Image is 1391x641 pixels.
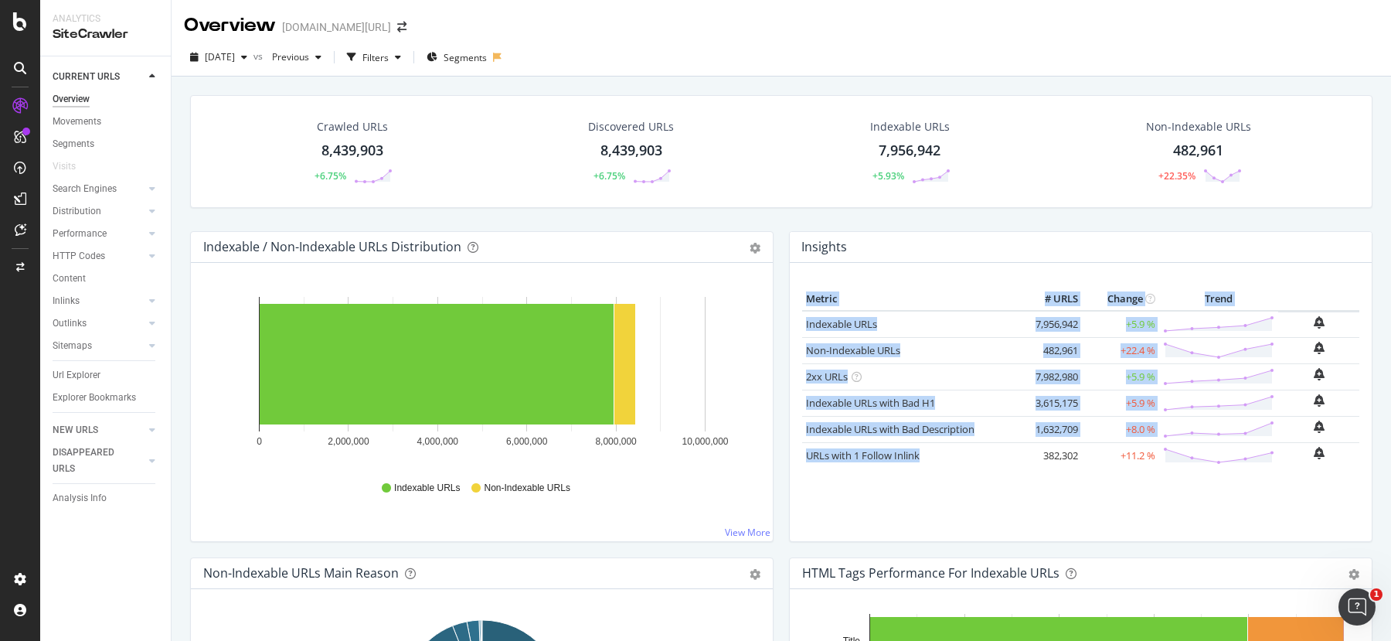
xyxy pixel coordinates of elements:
[806,343,900,357] a: Non-Indexable URLs
[588,119,674,135] div: Discovered URLs
[53,114,160,130] a: Movements
[506,436,548,447] text: 6,000,000
[394,482,460,495] span: Indexable URLs
[203,239,461,254] div: Indexable / Non-Indexable URLs Distribution
[53,136,94,152] div: Segments
[1314,421,1325,433] div: bell-plus
[801,237,847,257] h4: Insights
[282,19,391,35] div: [DOMAIN_NAME][URL]
[872,169,904,182] div: +5.93%
[53,338,145,354] a: Sitemaps
[53,445,131,477] div: DISAPPEARED URLS
[315,169,346,182] div: +6.75%
[53,69,145,85] a: CURRENT URLS
[595,436,637,447] text: 8,000,000
[1082,416,1159,442] td: +8.0 %
[53,293,80,309] div: Inlinks
[53,226,107,242] div: Performance
[53,26,158,43] div: SiteCrawler
[1159,288,1278,311] th: Trend
[53,181,145,197] a: Search Engines
[53,271,160,287] a: Content
[257,436,262,447] text: 0
[420,45,493,70] button: Segments
[1020,416,1082,442] td: 1,632,709
[203,288,761,467] svg: A chart.
[1338,588,1376,626] iframe: Intercom live chat
[1020,363,1082,390] td: 7,982,980
[750,569,760,580] div: gear
[184,12,276,39] div: Overview
[53,367,160,384] a: Url Explorer
[53,315,87,332] div: Outlinks
[806,370,848,384] a: 2xx URLs
[328,436,369,447] text: 2,000,000
[1173,141,1223,161] div: 482,961
[53,159,91,175] a: Visits
[184,45,253,70] button: [DATE]
[53,248,145,264] a: HTTP Codes
[1020,442,1082,469] td: 382,302
[1370,588,1382,601] span: 1
[53,69,120,85] div: CURRENT URLS
[53,181,117,197] div: Search Engines
[253,49,266,63] span: vs
[53,271,86,287] div: Content
[1082,337,1159,363] td: +22.4 %
[444,51,487,64] span: Segments
[725,526,770,539] a: View More
[53,367,100,384] div: Url Explorer
[484,482,570,495] span: Non-Indexable URLs
[53,490,107,506] div: Analysis Info
[1314,368,1325,380] div: bell-plus
[53,226,145,242] a: Performance
[53,422,145,438] a: NEW URLS
[802,565,1059,581] div: HTML Tags Performance for Indexable URLs
[205,50,235,63] span: 2025 Jul. 8th
[53,12,158,26] div: Analytics
[53,159,76,175] div: Visits
[1082,363,1159,390] td: +5.9 %
[266,50,309,63] span: Previous
[1314,394,1325,407] div: bell-plus
[53,390,136,406] div: Explorer Bookmarks
[53,114,101,130] div: Movements
[53,203,101,220] div: Distribution
[1082,288,1159,311] th: Change
[806,448,920,462] a: URLs with 1 Follow Inlink
[53,248,105,264] div: HTTP Codes
[53,338,92,354] div: Sitemaps
[53,315,145,332] a: Outlinks
[1020,288,1082,311] th: # URLS
[53,293,145,309] a: Inlinks
[1020,337,1082,363] td: 482,961
[600,141,662,161] div: 8,439,903
[593,169,625,182] div: +6.75%
[802,288,1020,311] th: Metric
[53,390,160,406] a: Explorer Bookmarks
[806,422,974,436] a: Indexable URLs with Bad Description
[53,136,160,152] a: Segments
[1348,569,1359,580] div: gear
[870,119,950,135] div: Indexable URLs
[1082,442,1159,469] td: +11.2 %
[317,119,388,135] div: Crawled URLs
[750,243,760,254] div: gear
[266,45,328,70] button: Previous
[682,436,728,447] text: 10,000,000
[203,565,399,581] div: Non-Indexable URLs Main Reason
[53,91,160,107] a: Overview
[1314,342,1325,354] div: bell-plus
[321,141,383,161] div: 8,439,903
[53,445,145,477] a: DISAPPEARED URLS
[879,141,940,161] div: 7,956,942
[53,91,90,107] div: Overview
[1082,311,1159,338] td: +5.9 %
[1020,390,1082,416] td: 3,615,175
[1314,447,1325,459] div: bell-plus
[806,396,935,410] a: Indexable URLs with Bad H1
[1158,169,1195,182] div: +22.35%
[53,490,160,506] a: Analysis Info
[1146,119,1251,135] div: Non-Indexable URLs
